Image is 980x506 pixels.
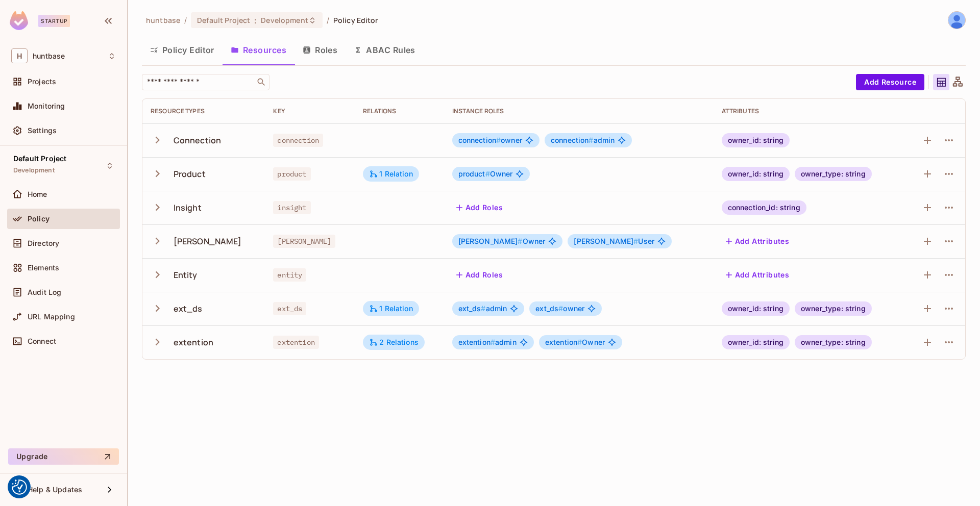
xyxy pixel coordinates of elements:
[174,168,206,180] div: Product
[363,107,435,115] div: Relations
[12,479,27,495] img: Revisit consent button
[273,336,318,349] span: extention
[458,237,546,245] span: Owner
[369,169,413,179] div: 1 Relation
[369,338,419,347] div: 2 Relations
[545,338,605,346] span: Owner
[295,37,346,63] button: Roles
[496,136,501,144] span: #
[535,305,584,313] span: owner
[481,304,485,313] span: #
[28,127,57,135] span: Settings
[948,12,965,29] img: Ravindra Bangrawa
[28,337,56,345] span: Connect
[722,167,790,181] div: owner_id: string
[327,15,329,25] li: /
[795,335,872,349] div: owner_type: string
[722,200,806,215] div: connection_id: string
[197,15,250,25] span: Default Project
[151,107,257,115] div: Resource Types
[452,199,507,216] button: Add Roles
[28,264,59,272] span: Elements
[273,302,306,315] span: ext_ds
[551,136,615,144] span: admin
[28,78,56,86] span: Projects
[589,136,593,144] span: #
[273,167,310,181] span: product
[369,304,413,313] div: 1 Relation
[722,301,790,316] div: owner_id: string
[452,107,705,115] div: Instance roles
[722,335,790,349] div: owner_id: string
[577,338,582,346] span: #
[795,301,872,316] div: owner_type: string
[722,107,895,115] div: Attributes
[273,201,310,214] span: insight
[458,169,490,178] span: product
[722,133,790,147] div: owner_id: string
[633,237,638,245] span: #
[33,52,65,60] span: Workspace: huntbase
[452,267,507,283] button: Add Roles
[174,337,213,348] div: extention
[28,288,61,296] span: Audit Log
[12,479,27,495] button: Consent Preferences
[184,15,187,25] li: /
[28,215,50,223] span: Policy
[458,136,522,144] span: owner
[558,304,563,313] span: #
[142,37,223,63] button: Policy Editor
[254,16,257,24] span: :
[574,237,638,245] span: [PERSON_NAME]
[458,136,501,144] span: connection
[28,190,47,198] span: Home
[273,134,323,147] span: connection
[458,304,486,313] span: ext_ds
[174,269,198,281] div: Entity
[10,11,28,30] img: SReyMgAAAABJRU5ErkJggg==
[28,239,59,247] span: Directory
[174,303,203,314] div: ext_ds
[485,169,490,178] span: #
[13,155,66,163] span: Default Project
[722,233,794,249] button: Add Attributes
[458,305,507,313] span: admin
[458,170,513,178] span: Owner
[174,135,222,146] div: Connection
[458,338,517,346] span: admin
[795,167,872,181] div: owner_type: string
[458,338,496,346] span: extention
[273,268,306,282] span: entity
[535,304,563,313] span: ext_ds
[174,236,242,247] div: [PERSON_NAME]
[261,15,308,25] span: Development
[518,237,522,245] span: #
[38,15,70,27] div: Startup
[722,267,794,283] button: Add Attributes
[273,235,335,248] span: [PERSON_NAME]
[13,166,55,174] span: Development
[333,15,378,25] span: Policy Editor
[491,338,495,346] span: #
[458,237,523,245] span: [PERSON_NAME]
[28,102,65,110] span: Monitoring
[545,338,582,346] span: extention
[11,48,28,63] span: H
[28,313,75,321] span: URL Mapping
[346,37,424,63] button: ABAC Rules
[146,15,180,25] span: the active workspace
[223,37,295,63] button: Resources
[273,107,347,115] div: Key
[174,202,202,213] div: Insight
[551,136,594,144] span: connection
[574,237,654,245] span: User
[856,74,924,90] button: Add Resource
